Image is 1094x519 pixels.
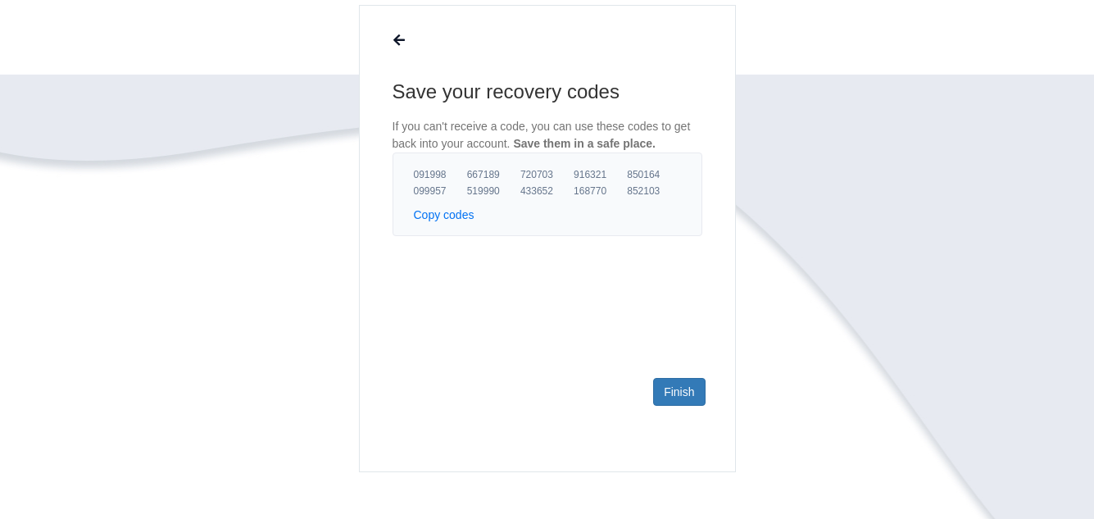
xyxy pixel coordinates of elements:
span: 168770 [574,184,627,198]
button: Copy codes [414,207,474,223]
span: 519990 [467,184,520,198]
span: 720703 [520,168,574,181]
span: 091998 [414,168,467,181]
p: If you can't receive a code, you can use these codes to get back into your account. [393,118,702,153]
span: 852103 [627,184,680,198]
span: 667189 [467,168,520,181]
span: Save them in a safe place. [513,137,656,150]
h1: Save your recovery codes [393,79,702,105]
span: 099957 [414,184,467,198]
span: 850164 [627,168,680,181]
span: 433652 [520,184,574,198]
a: Finish [653,378,705,406]
span: 916321 [574,168,627,181]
